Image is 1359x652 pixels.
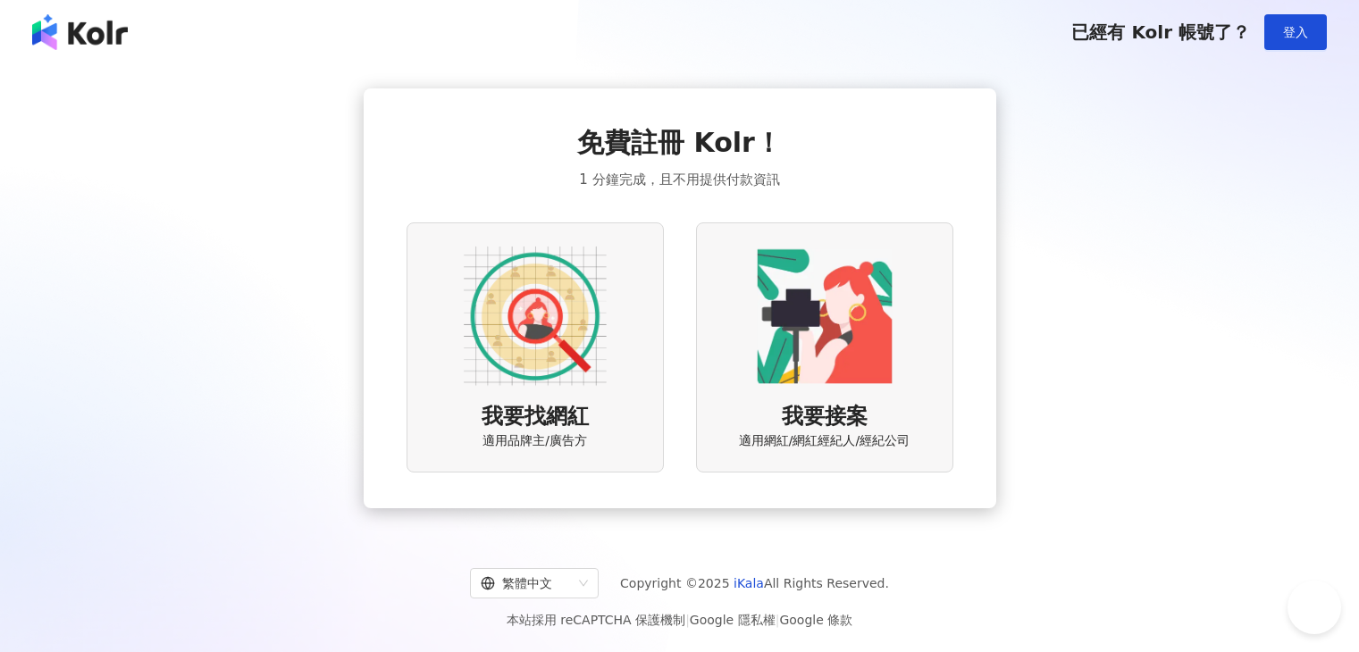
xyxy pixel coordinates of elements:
[1283,25,1308,39] span: 登入
[482,402,589,432] span: 我要找網紅
[1071,21,1250,43] span: 已經有 Kolr 帳號了？
[779,613,852,627] a: Google 條款
[482,432,587,450] span: 適用品牌主/廣告方
[1288,581,1341,634] iframe: Help Scout Beacon - Open
[782,402,868,432] span: 我要接案
[739,432,910,450] span: 適用網紅/網紅經紀人/經紀公司
[734,576,764,590] a: iKala
[577,124,782,162] span: 免費註冊 Kolr！
[776,613,780,627] span: |
[32,14,128,50] img: logo
[579,169,779,190] span: 1 分鐘完成，且不用提供付款資訊
[685,613,690,627] span: |
[507,609,852,631] span: 本站採用 reCAPTCHA 保護機制
[620,573,889,594] span: Copyright © 2025 All Rights Reserved.
[464,245,607,388] img: AD identity option
[753,245,896,388] img: KOL identity option
[481,569,572,598] div: 繁體中文
[690,613,776,627] a: Google 隱私權
[1264,14,1327,50] button: 登入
